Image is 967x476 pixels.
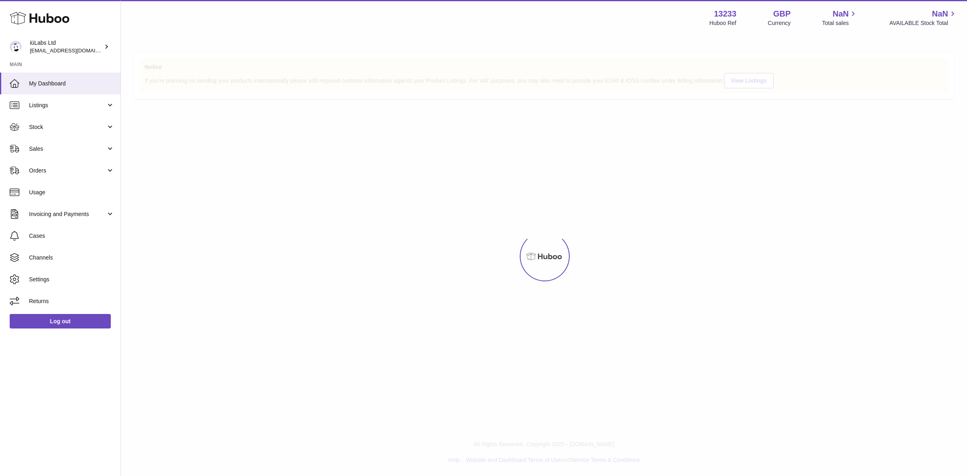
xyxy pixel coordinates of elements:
span: Stock [29,123,106,131]
span: My Dashboard [29,80,114,87]
span: Usage [29,189,114,196]
strong: GBP [773,8,791,19]
span: Returns [29,297,114,305]
span: Orders [29,167,106,175]
span: Cases [29,232,114,240]
span: Listings [29,102,106,109]
a: NaN Total sales [822,8,858,27]
span: Sales [29,145,106,153]
img: info@iulabs.co [10,41,22,53]
span: Total sales [822,19,858,27]
span: NaN [832,8,849,19]
div: Huboo Ref [710,19,737,27]
a: NaN AVAILABLE Stock Total [889,8,957,27]
span: Settings [29,276,114,283]
span: NaN [932,8,948,19]
strong: 13233 [714,8,737,19]
span: Invoicing and Payments [29,210,106,218]
span: AVAILABLE Stock Total [889,19,957,27]
a: Log out [10,314,111,328]
div: iüLabs Ltd [30,39,102,54]
span: [EMAIL_ADDRESS][DOMAIN_NAME] [30,47,118,54]
div: Currency [768,19,791,27]
span: Channels [29,254,114,262]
